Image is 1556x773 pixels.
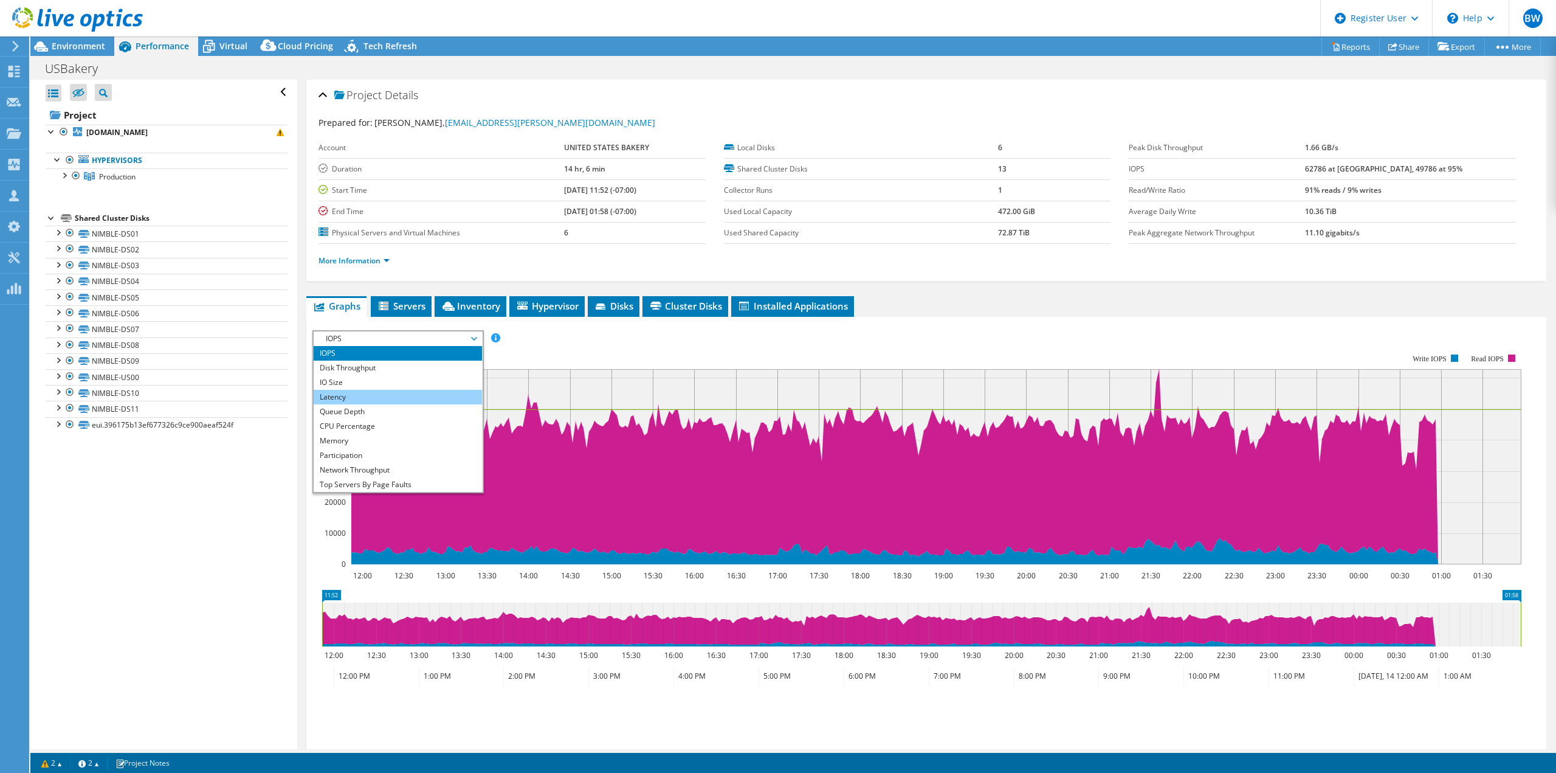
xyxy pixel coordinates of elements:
[792,650,811,660] text: 17:30
[685,570,704,581] text: 16:00
[353,570,372,581] text: 12:00
[46,125,287,140] a: [DOMAIN_NAME]
[1132,650,1151,660] text: 21:30
[75,211,287,226] div: Shared Cluster Disks
[1059,570,1078,581] text: 20:30
[1305,206,1337,217] b: 10.36 TiB
[318,184,564,196] label: Start Time
[768,570,787,581] text: 17:00
[46,105,287,125] a: Project
[1266,570,1285,581] text: 23:00
[1141,570,1160,581] text: 21:30
[46,274,287,289] a: NIMBLE-DS04
[107,755,178,771] a: Project Notes
[1089,650,1108,660] text: 21:00
[278,40,333,52] span: Cloud Pricing
[644,570,663,581] text: 15:30
[998,185,1002,195] b: 1
[219,40,247,52] span: Virtual
[810,570,828,581] text: 17:30
[314,361,482,375] li: Disk Throughput
[314,477,482,492] li: Top Servers By Page Faults
[998,164,1007,174] b: 13
[385,88,418,102] span: Details
[622,650,641,660] text: 15:30
[377,300,425,312] span: Servers
[314,419,482,434] li: CPU Percentage
[724,206,998,218] label: Used Local Capacity
[920,650,938,660] text: 19:00
[1047,650,1065,660] text: 20:30
[318,206,564,218] label: End Time
[564,206,636,217] b: [DATE] 01:58 (-07:00)
[99,172,136,182] span: Production
[1349,570,1368,581] text: 00:00
[1305,142,1338,153] b: 1.66 GB/s
[737,300,848,312] span: Installed Applications
[724,227,998,239] label: Used Shared Capacity
[1387,650,1406,660] text: 00:30
[441,300,500,312] span: Inventory
[325,650,343,660] text: 12:00
[1391,570,1410,581] text: 00:30
[46,338,287,353] a: NIMBLE-DS08
[1129,142,1305,154] label: Peak Disk Throughput
[312,300,360,312] span: Graphs
[314,448,482,463] li: Participation
[1321,37,1380,56] a: Reports
[46,353,287,369] a: NIMBLE-DS09
[1472,355,1504,363] text: Read IOPS
[86,127,148,137] b: [DOMAIN_NAME]
[136,40,189,52] span: Performance
[318,142,564,154] label: Account
[1413,355,1447,363] text: Write IOPS
[1129,227,1305,239] label: Peak Aggregate Network Throughput
[1259,650,1278,660] text: 23:00
[374,117,655,128] span: [PERSON_NAME],
[46,401,287,417] a: NIMBLE-DS11
[564,227,568,238] b: 6
[998,142,1002,153] b: 6
[312,746,457,770] h2: Advanced Graph Controls
[1005,650,1024,660] text: 20:00
[727,570,746,581] text: 16:30
[314,404,482,419] li: Queue Depth
[1472,650,1491,660] text: 01:30
[749,650,768,660] text: 17:00
[1305,164,1462,174] b: 62786 at [GEOGRAPHIC_DATA], 49786 at 95%
[564,142,649,153] b: UNITED STATES BAKERY
[314,390,482,404] li: Latency
[325,528,346,538] text: 10000
[314,375,482,390] li: IO Size
[452,650,470,660] text: 13:30
[1225,570,1244,581] text: 22:30
[934,570,953,581] text: 19:00
[1017,570,1036,581] text: 20:00
[998,227,1030,238] b: 72.87 TiB
[1305,185,1382,195] b: 91% reads / 9% writes
[334,89,382,102] span: Project
[1484,37,1541,56] a: More
[724,184,998,196] label: Collector Runs
[707,650,726,660] text: 16:30
[314,346,482,361] li: IOPS
[46,321,287,337] a: NIMBLE-DS07
[998,206,1035,217] b: 472.00 GiB
[1344,650,1363,660] text: 00:00
[1379,37,1429,56] a: Share
[445,117,655,128] a: [EMAIL_ADDRESS][PERSON_NAME][DOMAIN_NAME]
[70,755,108,771] a: 2
[835,650,853,660] text: 18:00
[579,650,598,660] text: 15:00
[46,385,287,401] a: NIMBLE-DS10
[46,369,287,385] a: NIMBLE-US00
[976,570,994,581] text: 19:30
[46,241,287,257] a: NIMBLE-DS02
[1430,650,1448,660] text: 01:00
[1432,570,1451,581] text: 01:00
[649,300,722,312] span: Cluster Disks
[594,300,633,312] span: Disks
[478,570,497,581] text: 13:30
[318,117,373,128] label: Prepared for:
[1523,9,1543,28] span: BW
